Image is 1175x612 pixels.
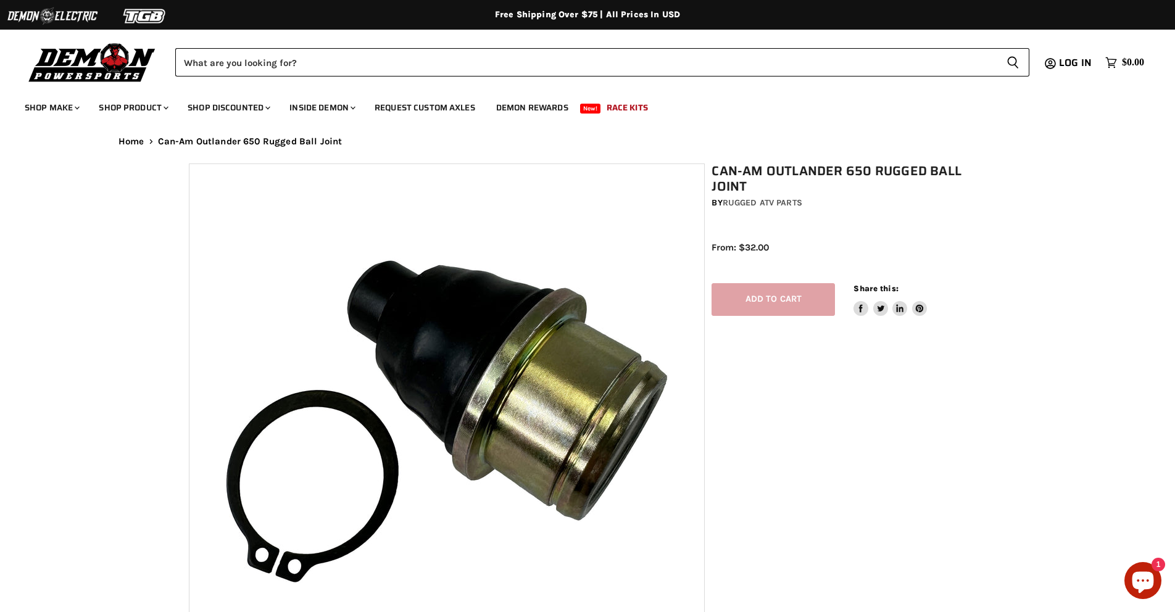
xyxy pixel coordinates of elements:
div: by [712,196,993,210]
span: New! [580,104,601,114]
a: Shop Discounted [178,95,278,120]
img: Demon Powersports [25,40,160,84]
a: Demon Rewards [487,95,578,120]
a: Home [118,136,144,147]
div: Free Shipping Over $75 | All Prices In USD [94,9,1081,20]
a: Inside Demon [280,95,363,120]
span: Can-Am Outlander 650 Rugged Ball Joint [158,136,343,147]
span: Log in [1059,55,1092,70]
span: Share this: [853,284,898,293]
inbox-online-store-chat: Shopify online store chat [1121,562,1165,602]
a: Request Custom Axles [365,95,484,120]
img: TGB Logo 2 [99,4,191,28]
h1: Can-Am Outlander 650 Rugged Ball Joint [712,163,993,194]
a: Shop Product [89,95,176,120]
a: $0.00 [1099,54,1150,72]
ul: Main menu [15,90,1141,120]
span: From: $32.00 [712,242,769,253]
a: Rugged ATV Parts [723,197,802,208]
a: Log in [1053,57,1099,68]
nav: Breadcrumbs [94,136,1081,147]
a: Race Kits [597,95,657,120]
input: Search [175,48,997,76]
button: Search [997,48,1029,76]
span: $0.00 [1122,57,1144,68]
aside: Share this: [853,283,927,316]
img: Demon Electric Logo 2 [6,4,99,28]
a: Shop Make [15,95,87,120]
form: Product [175,48,1029,76]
